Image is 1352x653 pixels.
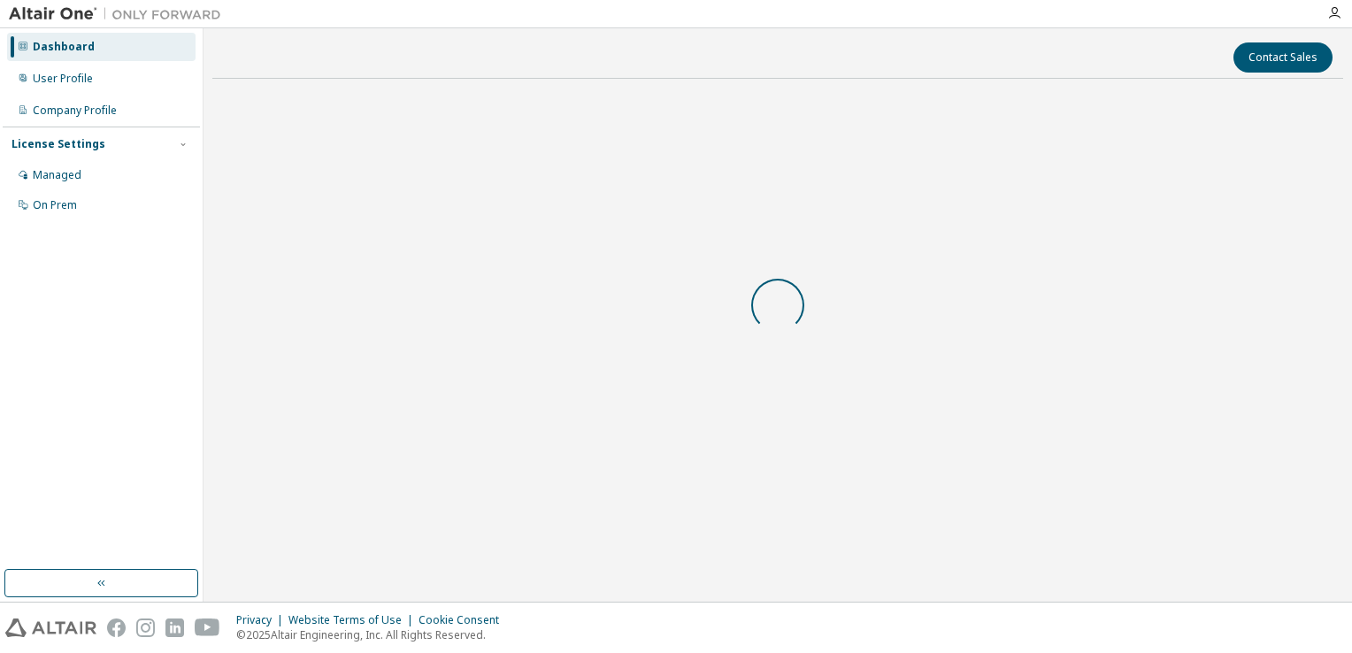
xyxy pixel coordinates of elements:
[236,627,510,642] p: © 2025 Altair Engineering, Inc. All Rights Reserved.
[165,618,184,637] img: linkedin.svg
[12,137,105,151] div: License Settings
[33,168,81,182] div: Managed
[288,613,419,627] div: Website Terms of Use
[136,618,155,637] img: instagram.svg
[33,198,77,212] div: On Prem
[5,618,96,637] img: altair_logo.svg
[419,613,510,627] div: Cookie Consent
[33,40,95,54] div: Dashboard
[33,72,93,86] div: User Profile
[1233,42,1333,73] button: Contact Sales
[33,104,117,118] div: Company Profile
[107,618,126,637] img: facebook.svg
[195,618,220,637] img: youtube.svg
[9,5,230,23] img: Altair One
[236,613,288,627] div: Privacy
